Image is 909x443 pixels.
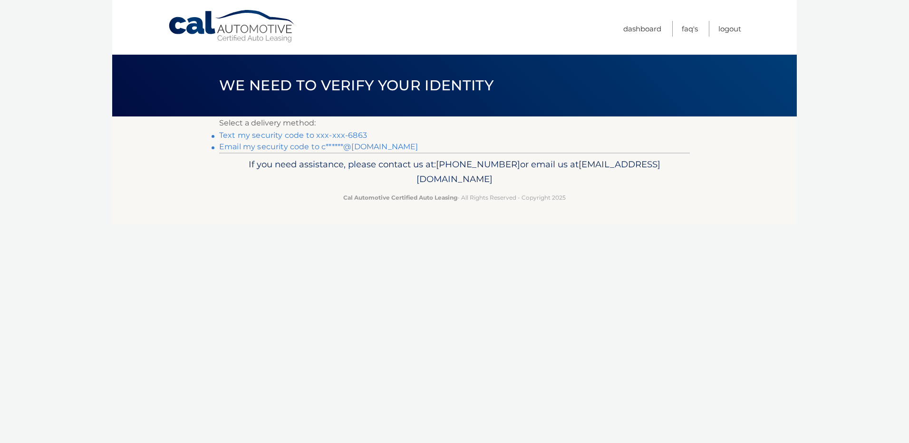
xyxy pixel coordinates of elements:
strong: Cal Automotive Certified Auto Leasing [343,194,457,201]
span: [PHONE_NUMBER] [436,159,520,170]
a: Cal Automotive [168,10,296,43]
p: Select a delivery method: [219,116,690,130]
p: If you need assistance, please contact us at: or email us at [225,157,684,187]
a: Logout [718,21,741,37]
a: Dashboard [623,21,661,37]
span: We need to verify your identity [219,77,493,94]
p: - All Rights Reserved - Copyright 2025 [225,193,684,202]
a: FAQ's [682,21,698,37]
a: Email my security code to c******@[DOMAIN_NAME] [219,142,418,151]
a: Text my security code to xxx-xxx-6863 [219,131,367,140]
